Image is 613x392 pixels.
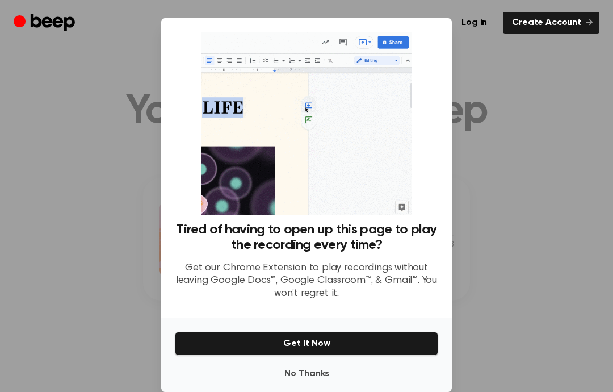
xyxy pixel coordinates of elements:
[175,332,438,356] button: Get It Now
[452,12,496,34] a: Log in
[14,12,78,34] a: Beep
[175,262,438,301] p: Get our Chrome Extension to play recordings without leaving Google Docs™, Google Classroom™, & Gm...
[503,12,599,34] a: Create Account
[175,362,438,385] button: No Thanks
[201,32,412,215] img: Beep extension in action
[175,222,438,253] h3: Tired of having to open up this page to play the recording every time?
